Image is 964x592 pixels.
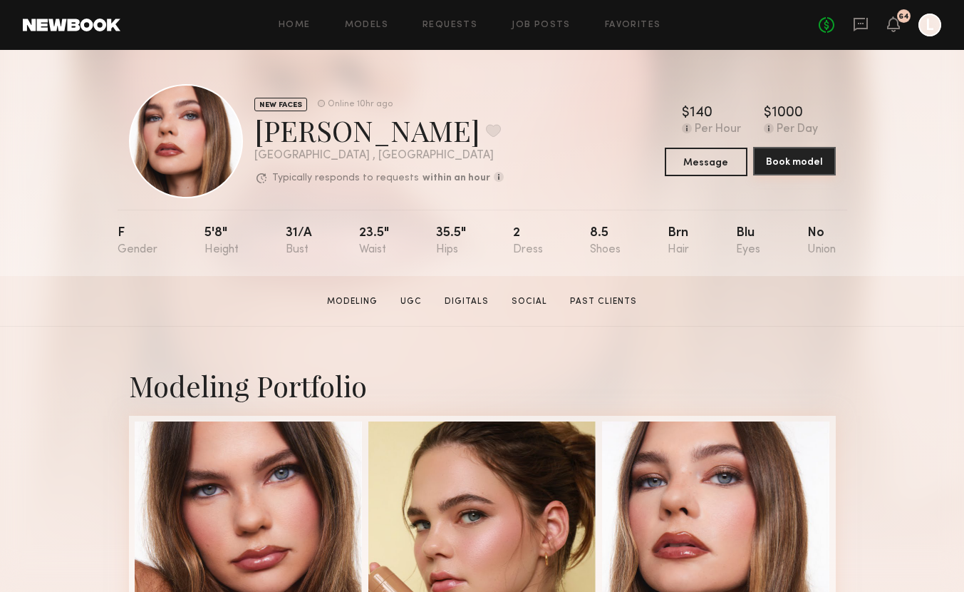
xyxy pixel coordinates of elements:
div: [GEOGRAPHIC_DATA] , [GEOGRAPHIC_DATA] [254,150,504,162]
a: Home [279,21,311,30]
a: Social [506,295,553,308]
p: Typically responds to requests [272,173,419,183]
a: Models [345,21,388,30]
div: 1000 [772,106,803,121]
div: Per Day [777,123,818,136]
div: 23.5" [359,227,389,256]
div: Online 10hr ago [328,100,393,109]
div: 31/a [286,227,312,256]
div: NEW FACES [254,98,307,111]
a: Past Clients [564,295,643,308]
div: 64 [898,13,909,21]
div: Modeling Portfolio [129,367,836,404]
div: Brn [668,227,689,256]
div: Blu [736,227,760,256]
div: 140 [690,106,712,121]
div: 5'8" [204,227,239,256]
div: F [118,227,157,256]
div: No [807,227,836,256]
a: Book model [753,148,836,176]
div: 35.5" [436,227,466,256]
div: [PERSON_NAME] [254,111,504,149]
a: Favorites [605,21,661,30]
button: Message [665,148,747,176]
button: Book model [753,147,836,175]
a: Requests [423,21,477,30]
a: Job Posts [512,21,571,30]
b: within an hour [423,173,490,183]
div: $ [764,106,772,121]
div: 8.5 [590,227,621,256]
a: Modeling [321,295,383,308]
a: L [918,14,941,36]
a: UGC [395,295,427,308]
div: Per Hour [695,123,741,136]
div: $ [682,106,690,121]
div: 2 [513,227,543,256]
a: Digitals [439,295,494,308]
